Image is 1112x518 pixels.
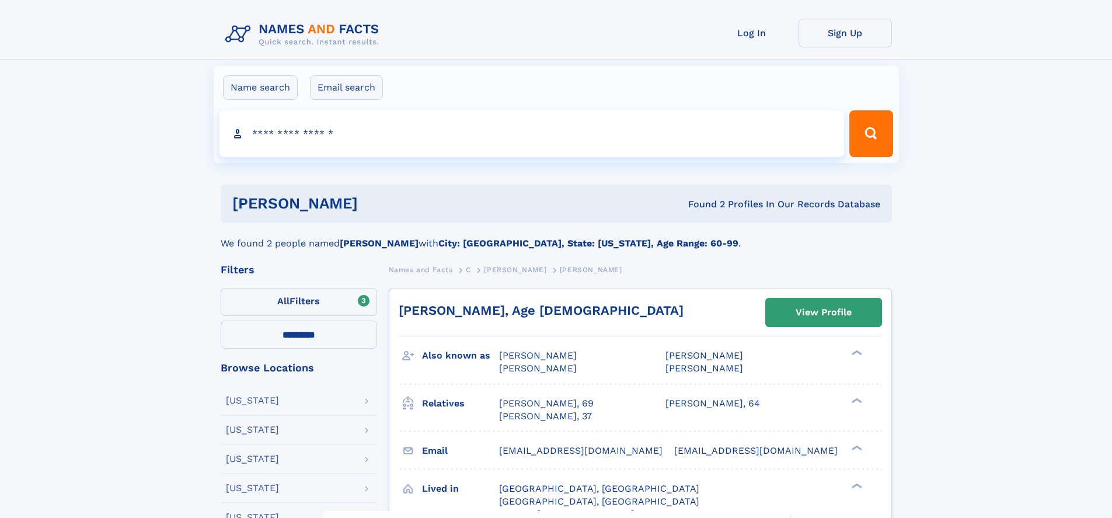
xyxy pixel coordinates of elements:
[796,299,852,326] div: View Profile
[466,262,471,277] a: C
[484,262,546,277] a: [PERSON_NAME]
[499,483,699,494] span: [GEOGRAPHIC_DATA], [GEOGRAPHIC_DATA]
[422,441,499,461] h3: Email
[499,410,592,423] a: [PERSON_NAME], 37
[849,397,863,404] div: ❯
[665,397,760,410] a: [PERSON_NAME], 64
[674,445,838,456] span: [EMAIL_ADDRESS][DOMAIN_NAME]
[226,454,279,464] div: [US_STATE]
[221,288,377,316] label: Filters
[232,196,523,211] h1: [PERSON_NAME]
[665,363,743,374] span: [PERSON_NAME]
[499,496,699,507] span: [GEOGRAPHIC_DATA], [GEOGRAPHIC_DATA]
[499,445,663,456] span: [EMAIL_ADDRESS][DOMAIN_NAME]
[849,444,863,451] div: ❯
[705,19,799,47] a: Log In
[221,363,377,373] div: Browse Locations
[422,346,499,366] h3: Also known as
[849,349,863,357] div: ❯
[277,295,290,307] span: All
[340,238,419,249] b: [PERSON_NAME]
[799,19,892,47] a: Sign Up
[226,484,279,493] div: [US_STATE]
[499,363,577,374] span: [PERSON_NAME]
[226,396,279,405] div: [US_STATE]
[221,19,389,50] img: Logo Names and Facts
[499,397,594,410] a: [PERSON_NAME], 69
[221,223,892,251] div: We found 2 people named with .
[422,479,499,499] h3: Lived in
[422,394,499,413] h3: Relatives
[665,350,743,361] span: [PERSON_NAME]
[484,266,546,274] span: [PERSON_NAME]
[399,303,684,318] a: [PERSON_NAME], Age [DEMOGRAPHIC_DATA]
[499,350,577,361] span: [PERSON_NAME]
[560,266,622,274] span: [PERSON_NAME]
[226,425,279,434] div: [US_STATE]
[221,265,377,275] div: Filters
[466,266,471,274] span: C
[438,238,738,249] b: City: [GEOGRAPHIC_DATA], State: [US_STATE], Age Range: 60-99
[849,482,863,489] div: ❯
[849,110,893,157] button: Search Button
[223,75,298,100] label: Name search
[523,198,880,211] div: Found 2 Profiles In Our Records Database
[766,298,881,326] a: View Profile
[389,262,453,277] a: Names and Facts
[219,110,845,157] input: search input
[310,75,383,100] label: Email search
